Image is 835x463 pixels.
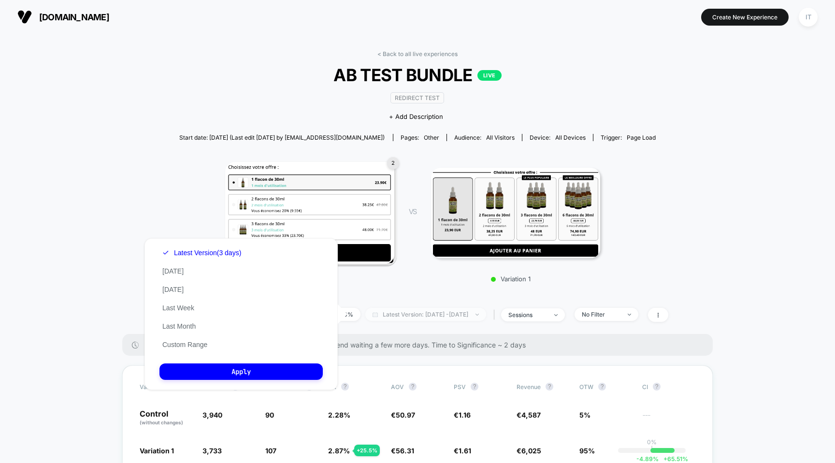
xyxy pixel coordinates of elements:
span: 65.51 % [659,455,688,463]
img: calendar [373,312,378,317]
span: 6,025 [521,447,541,455]
p: 0% [647,438,657,446]
span: | [491,308,501,322]
span: € [454,411,471,419]
p: LIVE [477,70,502,81]
button: Create New Experience [701,9,789,26]
span: Latest Version: [DATE] - [DATE] [365,308,486,321]
button: [DATE] [159,267,187,275]
button: ? [653,383,661,391]
img: Control main [225,162,394,264]
span: Page Load [627,134,656,141]
span: Variation 1 [140,447,174,455]
p: Control [140,410,193,426]
span: VS [409,207,417,216]
div: + 25.5 % [354,445,380,456]
span: Start date: [DATE] (Last edit [DATE] by [EMAIL_ADDRESS][DOMAIN_NAME]) [179,134,385,141]
button: [DOMAIN_NAME] [14,9,112,25]
button: Last Month [159,322,199,331]
span: Revenue [517,383,541,391]
span: 95% [579,447,595,455]
span: 3,733 [202,447,222,455]
span: € [391,447,414,455]
span: PSV [454,383,466,391]
button: ? [471,383,478,391]
span: + [663,455,667,463]
span: AOV [391,383,404,391]
p: Variation 1 [426,275,595,283]
span: AB TEST BUNDLE [192,65,643,85]
a: < Back to all live experiences [377,50,458,58]
button: Apply [159,363,323,380]
span: OTW [579,383,633,391]
img: Visually logo [17,10,32,24]
span: € [454,447,471,455]
div: IT [799,8,818,27]
span: 90 [265,411,274,419]
button: IT [796,7,821,27]
div: Trigger: [601,134,656,141]
span: + Add Description [389,112,443,122]
span: other [424,134,439,141]
span: 2.28 % [328,411,350,419]
span: € [517,447,541,455]
span: All Visitors [486,134,515,141]
span: -4.89 % [636,455,659,463]
span: 2.87 % [328,447,350,455]
div: Pages: [401,134,439,141]
button: ? [546,383,553,391]
div: Audience: [454,134,515,141]
span: (without changes) [140,420,183,425]
div: No Filter [582,311,620,318]
span: 4,587 [521,411,541,419]
span: --- [642,412,695,426]
img: end [475,314,479,316]
span: Device: [522,134,593,141]
p: | [651,446,653,453]
span: There are still no statistically significant results. We recommend waiting a few more days . Time... [148,341,693,349]
button: ? [598,383,606,391]
img: Variation 1 main [431,168,600,258]
span: € [517,411,541,419]
span: 3,940 [202,411,222,419]
span: 107 [265,447,276,455]
span: CI [642,383,695,391]
button: Last Week [159,304,197,312]
span: all devices [555,134,586,141]
button: Latest Version(3 days) [159,248,244,257]
span: 1.16 [459,411,471,419]
button: Custom Range [159,340,210,349]
span: 50.97 [396,411,415,419]
div: sessions [508,311,547,318]
span: 5% [579,411,590,419]
img: end [554,314,558,316]
button: ? [409,383,417,391]
button: [DATE] [159,285,187,294]
img: end [628,314,631,316]
span: Redirect Test [390,92,444,103]
span: [DOMAIN_NAME] [39,12,109,22]
span: 56.31 [396,447,414,455]
div: 2 [387,157,399,169]
span: 1.61 [459,447,471,455]
span: € [391,411,415,419]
